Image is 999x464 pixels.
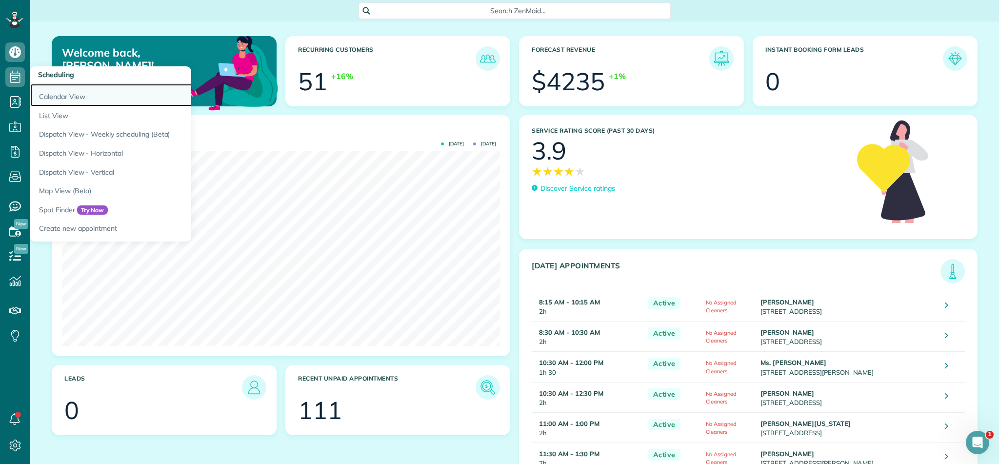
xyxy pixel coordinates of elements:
img: icon_unpaid_appointments-47b8ce3997adf2238b356f14209ab4cced10bd1f174958f3ca8f1d0dd7fffeee.png [478,378,498,397]
span: No Assigned Cleaners [706,299,737,314]
span: Active [648,449,680,461]
a: Dispatch View - Vertical [30,163,274,182]
td: [STREET_ADDRESS] [758,382,938,412]
span: Active [648,327,680,340]
div: 3.9 [532,139,566,163]
strong: [PERSON_NAME] [760,450,814,458]
td: 2h [532,291,643,322]
div: 0 [765,69,780,94]
img: icon_forecast_revenue-8c13a41c7ed35a8dcfafea3cbb826a0462acb37728057bba2d056411b612bbbe.png [712,49,731,68]
a: Calendar View [30,84,274,106]
span: New [14,244,28,254]
span: Scheduling [38,70,74,79]
span: New [14,219,28,229]
strong: 10:30 AM - 12:30 PM [539,389,603,397]
div: +16% [331,71,353,82]
h3: Recent unpaid appointments [298,375,476,400]
span: ★ [532,163,542,180]
h3: Service Rating score (past 30 days) [532,127,847,134]
img: icon_recurring_customers-cf858462ba22bcd05b5a5880d41d6543d210077de5bb9ebc9590e49fd87d84ed.png [478,49,498,68]
strong: 8:15 AM - 10:15 AM [539,298,600,306]
span: ★ [542,163,553,180]
a: List View [30,106,274,125]
a: Dispatch View - Weekly scheduling (Beta) [30,125,274,144]
span: ★ [575,163,585,180]
h3: Recurring Customers [298,46,476,71]
span: Active [648,419,680,431]
span: No Assigned Cleaners [706,390,737,405]
img: icon_todays_appointments-901f7ab196bb0bea1936b74009e4eb5ffbc2d2711fa7634e0d609ed5ef32b18b.png [943,262,962,281]
td: [STREET_ADDRESS] [758,291,938,322]
div: 111 [298,398,342,423]
div: 0 [64,398,79,423]
span: No Assigned Cleaners [706,360,737,374]
td: 2h [532,412,643,443]
h3: Actual Revenue this month [64,128,500,137]
td: [STREET_ADDRESS][PERSON_NAME] [758,352,938,382]
strong: 10:30 AM - 12:00 PM [539,359,603,366]
strong: 8:30 AM - 10:30 AM [539,328,600,336]
td: 2h [532,382,643,412]
span: 1 [986,431,994,439]
span: No Assigned Cleaners [706,421,737,435]
strong: Ms. [PERSON_NAME] [760,359,826,366]
a: Dispatch View - Horizontal [30,144,274,163]
div: +1% [609,71,626,82]
iframe: Intercom live chat [966,431,989,454]
td: 2h [532,322,643,352]
a: Map View (Beta) [30,182,274,201]
img: icon_leads-1bed01f49abd5b7fead27621c3d59655bb73ed531f8eeb49469d10e621d6b896.png [244,378,264,397]
div: 51 [298,69,327,94]
strong: 11:30 AM - 1:30 PM [539,450,599,458]
p: Discover Service ratings [540,183,615,194]
span: [DATE] [473,141,496,146]
strong: [PERSON_NAME] [760,328,814,336]
td: [STREET_ADDRESS] [758,412,938,443]
td: [STREET_ADDRESS] [758,322,938,352]
span: Try Now [77,205,108,215]
div: $4235 [532,69,605,94]
span: ★ [553,163,564,180]
h3: Instant Booking Form Leads [765,46,943,71]
strong: [PERSON_NAME] [760,389,814,397]
a: Discover Service ratings [532,183,615,194]
span: Active [648,388,680,401]
img: dashboard_welcome-42a62b7d889689a78055ac9021e634bf52bae3f8056760290aed330b23ab8690.png [185,25,280,120]
span: [DATE] [441,141,464,146]
h3: Forecast Revenue [532,46,709,71]
a: Create new appointment [30,219,274,242]
strong: [PERSON_NAME][US_STATE] [760,420,850,427]
img: icon_form_leads-04211a6a04a5b2264e4ee56bc0799ec3eb69b7e499cbb523a139df1d13a81ae0.png [945,49,965,68]
strong: 11:00 AM - 1:00 PM [539,420,599,427]
span: ★ [564,163,575,180]
td: 1h 30 [532,352,643,382]
span: No Assigned Cleaners [706,329,737,344]
span: Active [648,358,680,370]
a: Spot FinderTry Now [30,201,274,220]
strong: [PERSON_NAME] [760,298,814,306]
p: Welcome back, [PERSON_NAME]! [62,46,205,72]
h3: [DATE] Appointments [532,262,940,283]
h3: Leads [64,375,242,400]
span: Active [648,297,680,309]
